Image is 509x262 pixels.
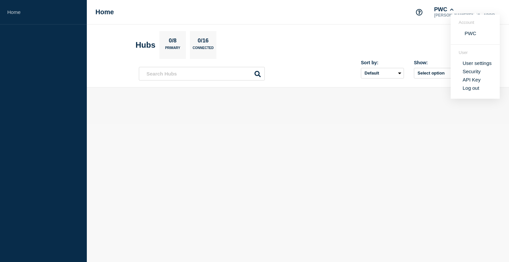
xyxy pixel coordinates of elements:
button: Select option [414,68,457,79]
input: Search Hubs [139,67,265,80]
h2: Hubs [136,40,155,50]
header: Account [459,20,492,25]
p: [PERSON_NAME][EMAIL_ADDRESS][PERSON_NAME][DOMAIN_NAME] [433,13,502,18]
header: User [459,50,492,55]
div: Show: [414,60,457,65]
div: Sort by: [361,60,404,65]
p: 0/8 [166,37,179,46]
p: Connected [193,46,213,53]
a: User settings [463,60,492,66]
p: Primary [165,46,180,53]
p: 0/16 [195,37,211,46]
button: Support [412,5,426,19]
h1: Home [95,8,114,16]
select: Sort by [361,68,404,79]
a: Security [463,69,481,74]
button: PWC [433,6,455,13]
a: API Key [463,77,481,82]
button: PWC [463,30,478,36]
button: Log out [463,85,479,91]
